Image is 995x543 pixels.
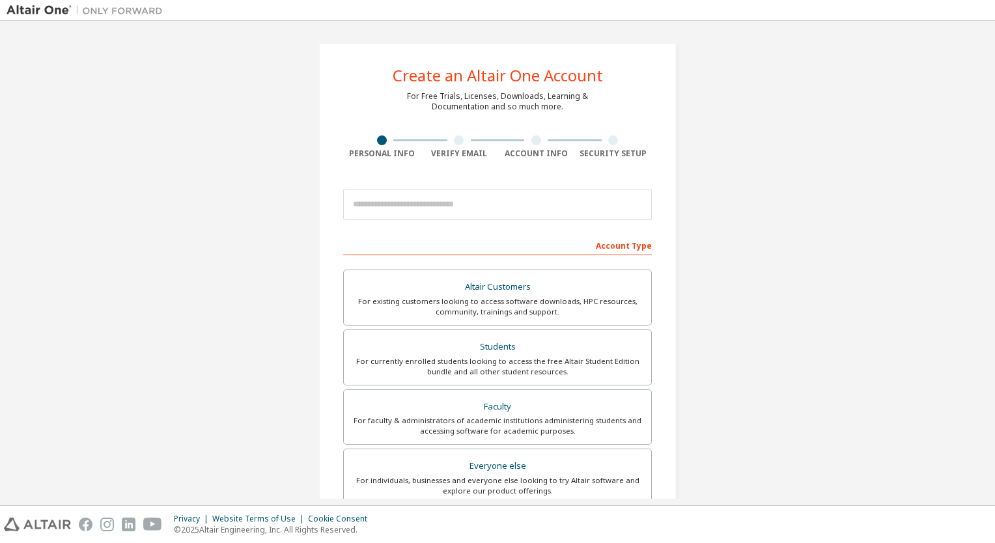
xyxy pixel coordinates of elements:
p: © 2025 Altair Engineering, Inc. All Rights Reserved. [174,524,375,535]
div: Faculty [352,398,643,416]
img: youtube.svg [143,518,162,531]
div: Privacy [174,514,212,524]
div: Security Setup [575,148,652,159]
div: Verify Email [421,148,498,159]
div: Students [352,338,643,356]
img: instagram.svg [100,518,114,531]
div: For existing customers looking to access software downloads, HPC resources, community, trainings ... [352,296,643,317]
div: Website Terms of Use [212,514,308,524]
div: For currently enrolled students looking to access the free Altair Student Edition bundle and all ... [352,356,643,377]
div: Personal Info [343,148,421,159]
div: Create an Altair One Account [393,68,603,83]
div: Altair Customers [352,278,643,296]
div: Everyone else [352,457,643,475]
div: Cookie Consent [308,514,375,524]
img: altair_logo.svg [4,518,71,531]
div: Account Type [343,234,652,255]
div: For individuals, businesses and everyone else looking to try Altair software and explore our prod... [352,475,643,496]
img: facebook.svg [79,518,92,531]
div: For Free Trials, Licenses, Downloads, Learning & Documentation and so much more. [407,91,588,112]
img: Altair One [7,4,169,17]
div: For faculty & administrators of academic institutions administering students and accessing softwa... [352,415,643,436]
div: Account Info [497,148,575,159]
img: linkedin.svg [122,518,135,531]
